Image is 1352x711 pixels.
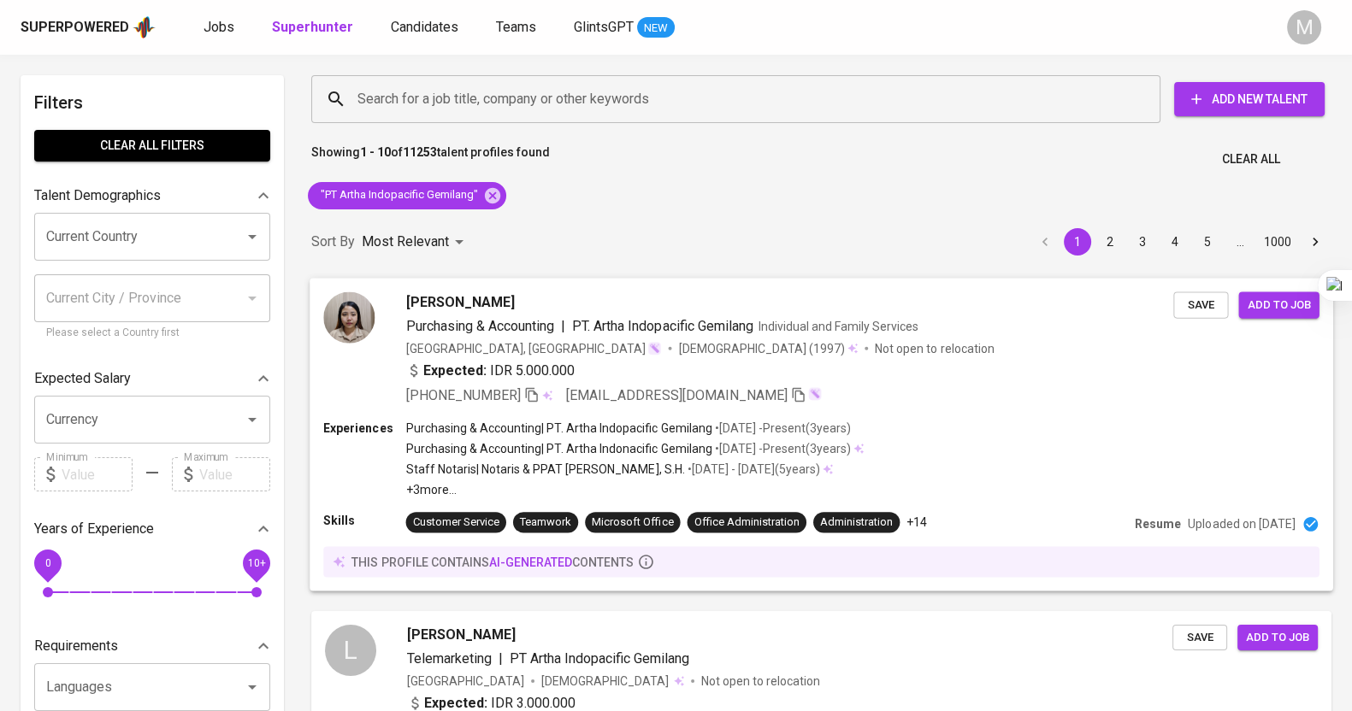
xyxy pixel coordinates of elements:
span: Telemarketing [407,650,492,667]
h6: Filters [34,89,270,116]
p: Sort By [311,232,355,252]
a: Candidates [391,17,462,38]
p: Purchasing & Accounting | PT. Artha Indopacific Gemilang [406,419,712,436]
input: Value [199,457,270,491]
a: Teams [496,17,540,38]
div: Years of Experience [34,512,270,546]
b: Superhunter [272,19,353,35]
button: Clear All [1215,144,1287,175]
div: Administration [820,514,893,531]
b: 1 - 10 [360,145,391,159]
span: Save [1182,295,1219,314]
p: Years of Experience [34,519,154,539]
button: page 1 [1064,228,1091,256]
p: • [DATE] - Present ( 3 years ) [712,419,851,436]
b: 11253 [403,145,437,159]
button: Go to page 3 [1129,228,1156,256]
div: Customer Service [413,514,499,531]
span: [EMAIL_ADDRESS][DOMAIN_NAME] [566,386,788,403]
p: Not open to relocation [875,339,994,356]
button: Save [1173,291,1228,318]
span: | [499,649,503,669]
span: Teams [496,19,536,35]
span: PT Artha Indopacific Gemilang [510,650,689,667]
div: … [1226,233,1254,250]
nav: pagination navigation [1029,228,1331,256]
span: Purchasing & Accounting [406,317,555,333]
span: "PT Artha Indopacific Gemilang" [308,187,488,203]
button: Add to job [1238,291,1319,318]
span: GlintsGPT [574,19,634,35]
span: Candidates [391,19,458,35]
button: Open [240,225,264,249]
span: Individual and Family Services [759,319,919,332]
span: PT. Artha Indopacific Gemilang [572,317,753,333]
div: Microsoft Office [592,514,673,531]
span: [PERSON_NAME] [407,625,516,645]
span: NEW [637,20,675,37]
div: M [1287,10,1321,44]
span: Add to job [1247,295,1310,314]
div: Office Administration [694,514,800,531]
span: | [561,315,565,336]
button: Add New Talent [1174,82,1325,116]
span: 0 [44,557,50,569]
button: Save [1172,625,1227,651]
button: Go to next page [1302,228,1329,256]
img: app logo [133,15,156,40]
button: Add to job [1237,625,1318,651]
span: [PHONE_NUMBER] [406,386,521,403]
div: Requirements [34,629,270,663]
p: Requirements [34,636,118,656]
div: Teamwork [520,514,571,531]
div: Expected Salary [34,361,270,396]
div: [GEOGRAPHIC_DATA] [407,673,524,690]
span: Jobs [204,19,234,35]
p: +3 more ... [406,481,865,498]
p: • [DATE] - Present ( 3 years ) [712,440,851,457]
p: Purchasing & Accounting | PT. Artha Indonacific Gemilang [406,440,712,457]
p: Showing of talent profiles found [311,144,550,175]
span: [DEMOGRAPHIC_DATA] [679,339,809,356]
a: Jobs [204,17,238,38]
div: IDR 5.000.000 [406,360,576,380]
span: AI-generated [489,555,572,568]
div: "PT Artha Indopacific Gemilang" [308,182,506,209]
span: Add New Talent [1188,89,1311,110]
a: [PERSON_NAME]Purchasing & Accounting|PT. Artha Indopacific GemilangIndividual and Family Services... [311,279,1331,591]
button: Go to page 4 [1161,228,1189,256]
p: Resume [1135,515,1181,532]
div: Talent Demographics [34,179,270,213]
button: Open [240,408,264,432]
p: Skills [323,512,405,529]
p: +14 [906,514,927,531]
a: GlintsGPT NEW [574,17,675,38]
span: [PERSON_NAME] [406,291,515,312]
p: Staff Notaris | Notaris & PPAT [PERSON_NAME], S.H. [406,461,685,478]
button: Open [240,675,264,699]
span: Save [1181,628,1219,648]
p: Most Relevant [362,232,449,252]
img: 4cee10e15bd66f133462ed3b4ef95109.jpg [323,291,375,343]
div: [GEOGRAPHIC_DATA], [GEOGRAPHIC_DATA] [406,339,662,356]
p: Not open to relocation [701,673,820,690]
img: magic_wand.svg [647,341,661,355]
button: Go to page 1000 [1259,228,1296,256]
a: Superpoweredapp logo [21,15,156,40]
div: Superpowered [21,18,129,38]
div: Most Relevant [362,226,469,258]
p: this profile contains contents [351,553,634,570]
span: Add to job [1246,628,1309,648]
span: 10+ [247,557,265,569]
p: • [DATE] - [DATE] ( 5 years ) [685,461,820,478]
p: Expected Salary [34,368,131,389]
p: Talent Demographics [34,185,161,206]
div: L [325,625,376,676]
span: Clear All filters [48,135,257,156]
p: Please select a Country first [46,325,258,342]
input: Value [62,457,133,491]
button: Clear All filters [34,130,270,162]
button: Go to page 5 [1194,228,1221,256]
p: Uploaded on [DATE] [1188,515,1295,532]
div: (1997) [679,339,859,356]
